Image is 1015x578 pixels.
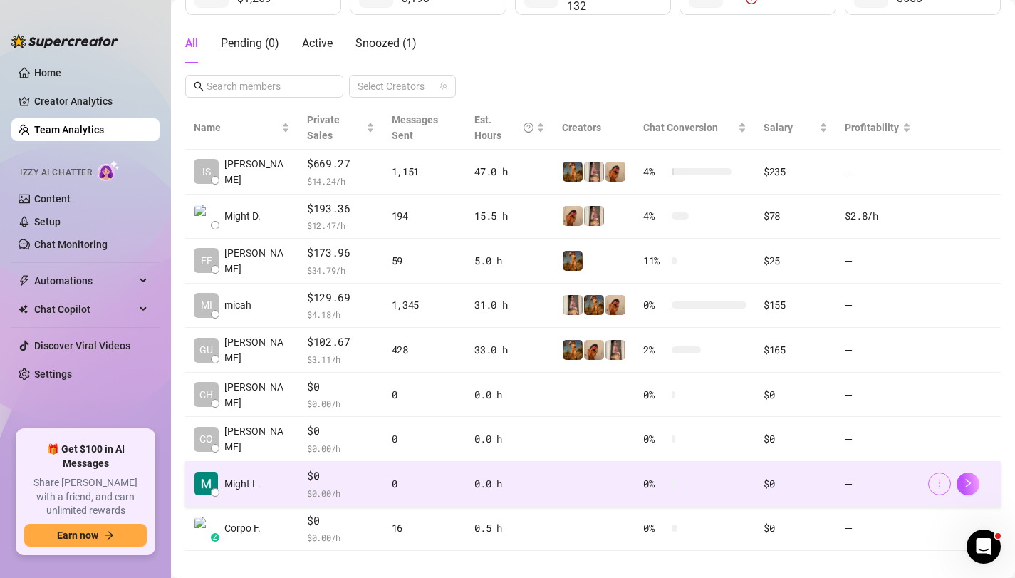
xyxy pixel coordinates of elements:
[584,206,604,226] img: Cassidy
[11,34,118,48] img: logo-BBDzfeDw.svg
[201,253,212,269] span: FE
[19,304,28,314] img: Chat Copilot
[224,334,290,366] span: [PERSON_NAME]
[836,284,919,329] td: —
[19,275,30,287] span: thunderbolt
[474,297,545,313] div: 31.0 h
[392,164,458,180] div: 1,151
[34,216,61,227] a: Setup
[474,208,545,224] div: 15.5 h
[563,295,583,315] img: Cassidy
[34,239,108,250] a: Chat Monitoring
[307,155,375,172] span: $669.27
[224,520,261,536] span: Corpo F.
[392,114,438,141] span: Messages Sent
[307,244,375,262] span: $173.96
[34,67,61,78] a: Home
[185,35,198,52] div: All
[563,206,583,226] img: Shaylie
[584,295,604,315] img: sage
[836,417,919,462] td: —
[563,251,583,271] img: sage
[392,208,458,224] div: 194
[185,106,298,150] th: Name
[643,387,666,403] span: 0 %
[605,295,625,315] img: Shaylie
[307,396,375,411] span: $ 0.00 /h
[643,342,666,358] span: 2 %
[307,352,375,366] span: $ 3.11 /h
[764,253,828,269] div: $25
[307,468,375,485] span: $0
[307,174,375,188] span: $ 14.24 /h
[605,162,625,182] img: Shaylie
[224,297,251,313] span: micah
[307,218,375,232] span: $ 12.47 /h
[34,298,135,321] span: Chat Copilot
[98,160,120,181] img: AI Chatter
[307,114,340,141] span: Private Sales
[307,512,375,530] span: $0
[439,82,448,91] span: team
[201,297,212,313] span: MI
[643,520,666,536] span: 0 %
[307,441,375,455] span: $ 0.00 /h
[563,162,583,182] img: sage
[963,478,973,488] span: right
[764,476,828,492] div: $0
[34,368,72,380] a: Settings
[194,120,279,135] span: Name
[307,200,375,217] span: $193.36
[202,164,211,180] span: IS
[199,387,213,403] span: CH
[224,156,290,187] span: [PERSON_NAME]
[194,472,218,495] img: Might Limpot
[307,378,375,396] span: $0
[836,373,919,418] td: —
[474,112,533,143] div: Est. Hours
[224,476,261,492] span: Might L.
[24,524,147,547] button: Earn nowarrow-right
[836,239,919,284] td: —
[474,431,545,447] div: 0.0 h
[584,162,604,182] img: Cassidy
[307,263,375,277] span: $ 34.79 /h
[224,379,290,411] span: [PERSON_NAME]
[211,533,219,542] div: z
[392,342,458,358] div: 428
[302,36,333,50] span: Active
[563,340,583,360] img: sage
[34,90,148,113] a: Creator Analytics
[34,340,130,351] a: Discover Viral Videos
[57,530,98,541] span: Earn now
[643,476,666,492] span: 0 %
[643,253,666,269] span: 11 %
[221,35,279,52] div: Pending ( 0 )
[836,328,919,373] td: —
[584,340,604,360] img: Shaylie
[474,387,545,403] div: 0.0 h
[392,387,458,403] div: 0
[20,166,92,180] span: Izzy AI Chatter
[392,253,458,269] div: 59
[307,334,375,351] span: $102.67
[392,520,458,536] div: 16
[474,342,545,358] div: 33.0 h
[24,476,147,518] span: Share [PERSON_NAME] with a friend, and earn unlimited rewards
[392,476,458,492] div: 0
[643,297,666,313] span: 0 %
[194,517,218,540] img: Corpo Fechado
[764,297,828,313] div: $155
[307,486,375,500] span: $ 0.00 /h
[935,478,944,488] span: more
[643,431,666,447] span: 0 %
[194,81,204,91] span: search
[553,106,635,150] th: Creators
[836,150,919,195] td: —
[764,164,828,180] div: $235
[224,208,261,224] span: Might D.
[764,208,828,224] div: $78
[307,307,375,321] span: $ 4.18 /h
[605,340,625,360] img: Cassidy
[845,208,910,224] div: $2.8 /h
